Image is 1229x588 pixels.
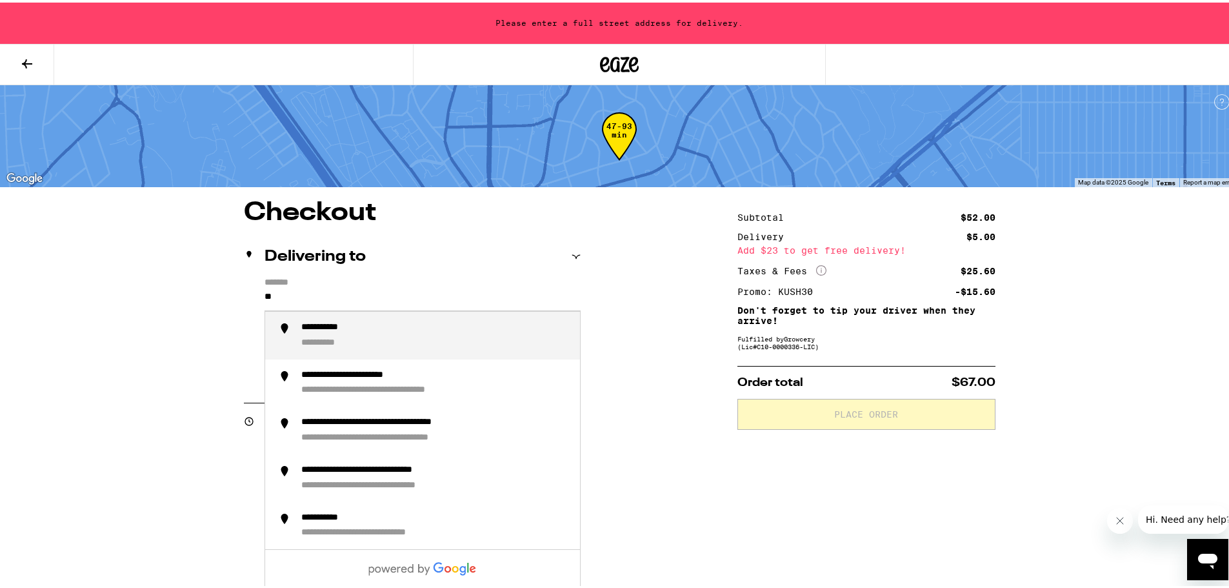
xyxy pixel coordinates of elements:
[244,198,581,223] h1: Checkout
[961,264,995,273] div: $25.60
[737,243,995,252] div: Add $23 to get free delivery!
[737,285,822,294] div: Promo: KUSH30
[1107,505,1133,531] iframe: Close message
[737,263,826,274] div: Taxes & Fees
[966,230,995,239] div: $5.00
[1138,503,1228,531] iframe: Message from company
[737,210,793,219] div: Subtotal
[737,303,995,323] p: Don't forget to tip your driver when they arrive!
[955,285,995,294] div: -$15.60
[737,230,793,239] div: Delivery
[952,374,995,386] span: $67.00
[737,396,995,427] button: Place Order
[1078,176,1148,183] span: Map data ©2025 Google
[265,247,366,262] h2: Delivering to
[602,119,637,168] div: 47-93 min
[8,9,93,19] span: Hi. Need any help?
[3,168,46,185] img: Google
[737,332,995,348] div: Fulfilled by Growcery (Lic# C10-0000336-LIC )
[1187,536,1228,578] iframe: Button to launch messaging window
[1156,176,1175,184] a: Terms
[3,168,46,185] a: Open this area in Google Maps (opens a new window)
[961,210,995,219] div: $52.00
[737,374,803,386] span: Order total
[834,407,898,416] span: Place Order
